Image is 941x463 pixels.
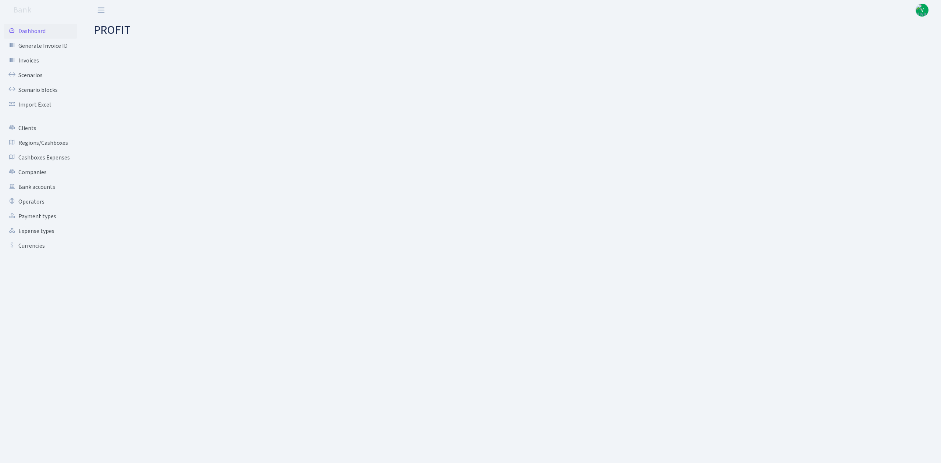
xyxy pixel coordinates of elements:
[4,194,77,209] a: Operators
[4,165,77,180] a: Companies
[4,150,77,165] a: Cashboxes Expenses
[4,39,77,53] a: Generate Invoice ID
[4,53,77,68] a: Invoices
[92,4,110,16] button: Toggle navigation
[4,238,77,253] a: Currencies
[4,209,77,224] a: Payment types
[4,83,77,97] a: Scenario blocks
[94,22,130,39] span: PROFIT
[4,121,77,136] a: Clients
[916,4,929,17] img: Vivio
[4,224,77,238] a: Expense types
[4,24,77,39] a: Dashboard
[4,68,77,83] a: Scenarios
[4,97,77,112] a: Import Excel
[916,4,929,17] a: V
[4,180,77,194] a: Bank accounts
[4,136,77,150] a: Regions/Cashboxes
